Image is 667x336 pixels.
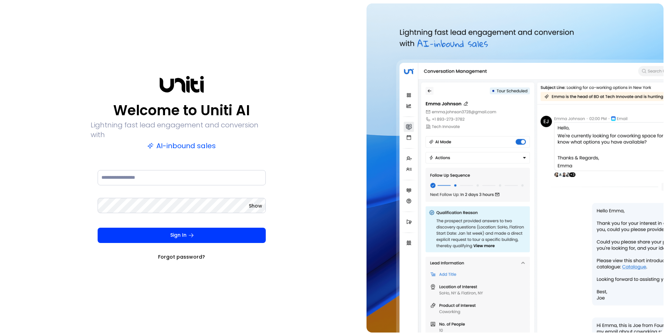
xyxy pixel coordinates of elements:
[249,202,262,209] button: Show
[91,120,273,140] p: Lightning fast lead engagement and conversion with
[113,102,250,119] p: Welcome to Uniti AI
[158,253,205,260] a: Forgot password?
[147,141,216,151] p: AI-inbound sales
[367,3,664,333] img: auth-hero.png
[98,228,266,243] button: Sign In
